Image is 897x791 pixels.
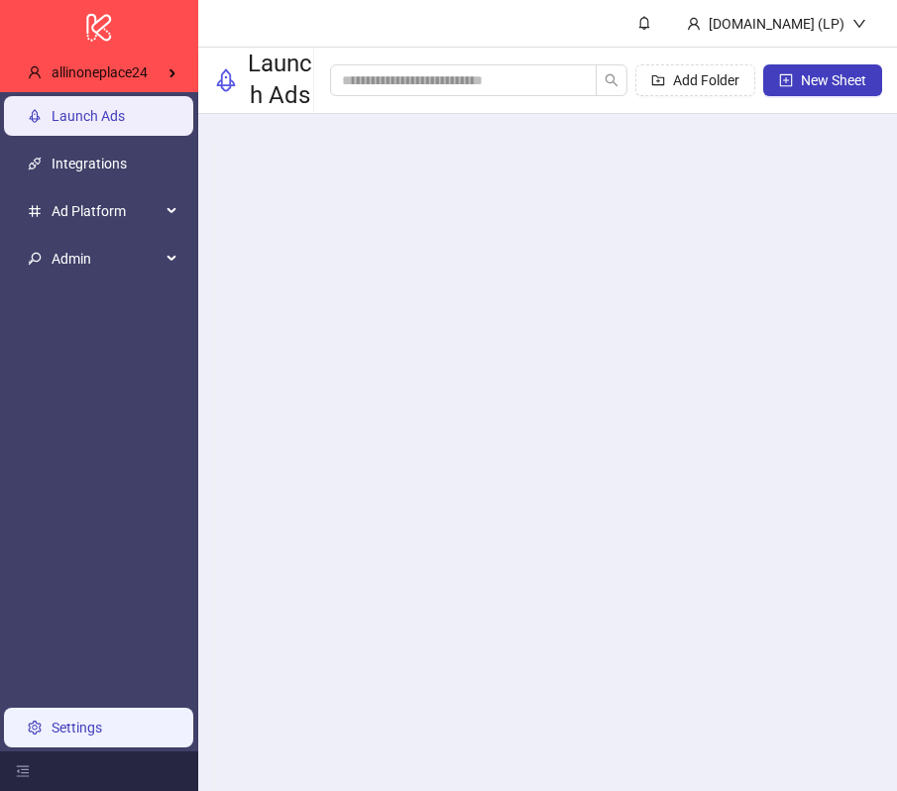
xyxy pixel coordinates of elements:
a: Launch Ads [52,108,125,124]
span: user [687,17,701,31]
span: search [605,73,618,87]
a: Integrations [52,156,127,171]
a: Settings [52,720,102,735]
span: allinoneplace24 [52,64,148,80]
span: Add Folder [673,72,739,88]
span: plus-square [779,73,793,87]
button: Add Folder [635,64,755,96]
span: rocket [214,68,238,92]
span: menu-fold [16,764,30,778]
span: New Sheet [801,72,866,88]
div: [DOMAIN_NAME] (LP) [701,13,852,35]
span: down [852,17,866,31]
span: Admin [52,239,161,279]
button: New Sheet [763,64,882,96]
span: user [28,65,42,79]
span: Ad Platform [52,191,161,231]
span: bell [637,16,651,30]
span: folder-add [651,73,665,87]
span: key [28,252,42,266]
span: number [28,204,42,218]
h3: Launch Ads [246,49,313,112]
